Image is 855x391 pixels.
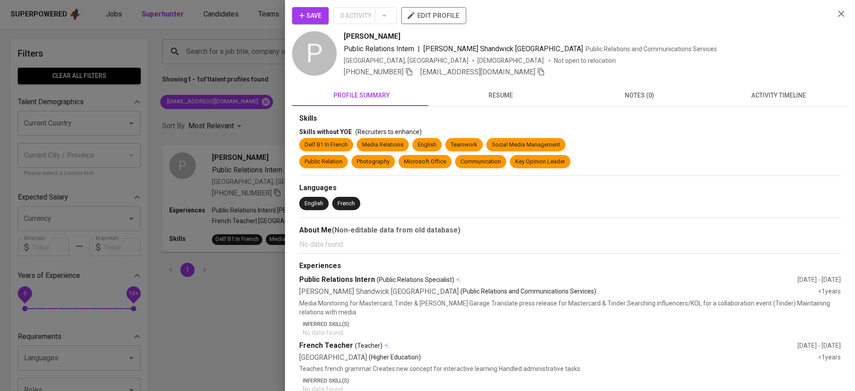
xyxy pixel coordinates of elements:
span: [PHONE_NUMBER] [344,68,403,76]
div: Delf B1 In French [305,141,348,149]
div: Public Relation [305,158,342,166]
div: [GEOGRAPHIC_DATA], [GEOGRAPHIC_DATA] [344,56,468,65]
div: Languages [299,183,841,193]
span: activity timeline [714,90,843,101]
span: Public Relations and Communications Services [586,45,717,53]
span: resume [436,90,565,101]
div: Media Relations [362,141,403,149]
button: edit profile [401,7,466,24]
span: [EMAIL_ADDRESS][DOMAIN_NAME] [420,68,535,76]
p: No data found. [303,328,841,337]
div: [PERSON_NAME] Shandwick [GEOGRAPHIC_DATA] [299,287,818,297]
a: edit profile [401,12,466,19]
span: Save [299,10,322,21]
div: French Teacher [299,341,798,351]
div: P [292,31,337,76]
b: (Non-editable data from old database) [332,226,460,234]
span: (Teacher) [355,341,383,350]
span: profile summary [297,90,426,101]
div: Skills [299,114,841,124]
span: notes (0) [575,90,704,101]
div: Photography [357,158,390,166]
div: Microsoft Office [404,158,446,166]
p: (Higher Education) [369,353,421,363]
p: No data found. [299,239,841,250]
span: [DEMOGRAPHIC_DATA] [477,56,545,65]
span: [PERSON_NAME] [344,31,400,42]
div: [DATE] - [DATE] [798,275,841,284]
div: About Me [299,225,841,236]
div: Communication [460,158,501,166]
div: Teamwork [451,141,477,149]
p: Not open to relocation [554,56,616,65]
div: English [418,141,436,149]
button: Save [292,7,329,24]
div: Social Media Management [492,141,560,149]
span: (Recruiters to enhance) [355,128,422,135]
span: edit profile [408,10,459,21]
div: [DATE] - [DATE] [798,341,841,350]
div: <1 years [818,353,841,363]
p: Media Monitoring for Mastercard, Tinder & [PERSON_NAME] Garage Translate press release for Master... [299,299,841,317]
span: (Public Relations Specialist) [377,275,454,284]
span: [PERSON_NAME] Shandwick [GEOGRAPHIC_DATA] [423,45,583,53]
p: (Public Relations and Communications Services) [460,287,596,297]
p: Inferred Skill(s) [303,377,841,385]
div: French [338,200,355,208]
span: Public Relations Intern [344,45,414,53]
p: Teaches french grammar Creates new concept for interactive learning Handled administrative tasks [299,364,841,373]
div: <1 years [818,287,841,297]
div: [GEOGRAPHIC_DATA] [299,353,818,363]
div: Public Relations Intern [299,275,798,285]
span: Skills without YOE [299,128,352,135]
div: Experiences [299,261,841,271]
div: English [305,200,323,208]
p: Inferred Skill(s) [303,320,841,328]
span: | [418,44,420,54]
div: Key Opinion Leader [515,158,565,166]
